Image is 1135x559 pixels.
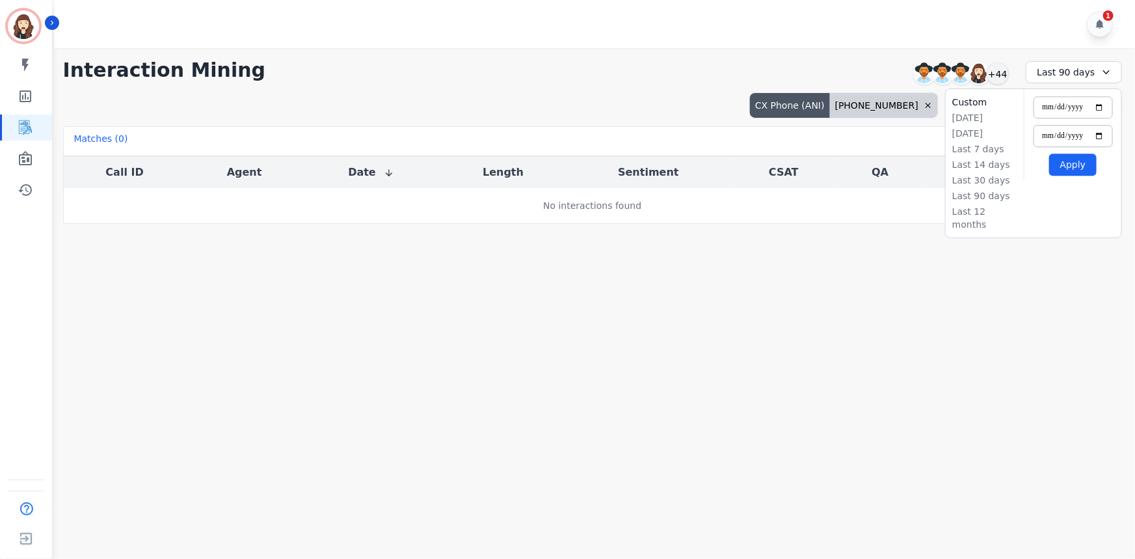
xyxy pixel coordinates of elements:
[952,143,1017,156] li: Last 7 days
[1049,154,1097,176] button: Apply
[952,96,1017,109] li: Custom
[750,93,830,118] div: CX Phone (ANI)
[769,165,799,180] button: CSAT
[987,62,1009,85] div: +44
[1103,10,1114,21] div: 1
[483,165,524,180] button: Length
[952,189,1017,202] li: Last 90 days
[8,10,39,42] img: Bordered avatar
[872,165,888,180] button: QA
[227,165,262,180] button: Agent
[952,158,1017,171] li: Last 14 days
[348,165,394,180] button: Date
[830,93,938,118] div: [PHONE_NUMBER]
[1026,61,1122,83] div: Last 90 days
[74,132,128,150] div: Matches ( 0 )
[543,199,641,212] div: No interactions found
[952,205,1017,231] li: Last 12 months
[952,174,1017,187] li: Last 30 days
[63,59,266,82] h1: Interaction Mining
[105,165,143,180] button: Call ID
[952,111,1017,124] li: [DATE]
[618,165,678,180] button: Sentiment
[952,127,1017,140] li: [DATE]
